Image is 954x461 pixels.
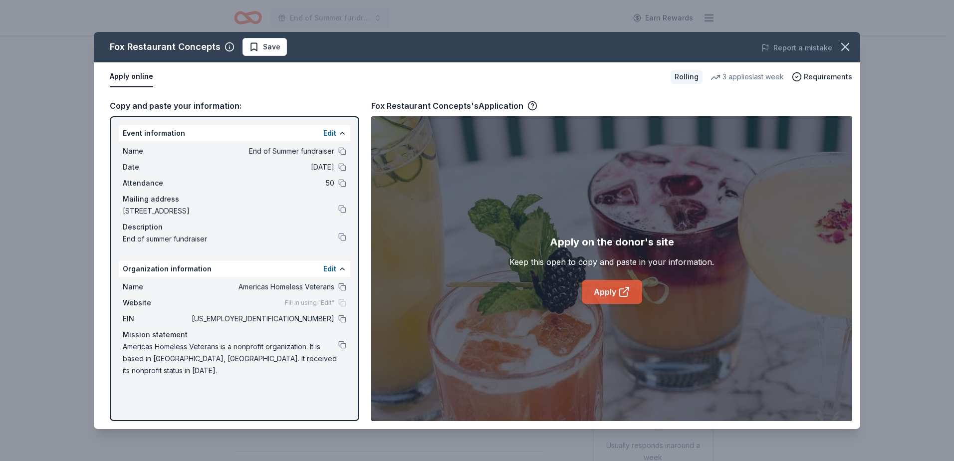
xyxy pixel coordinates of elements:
[190,281,334,293] span: Americas Homeless Veterans
[110,99,359,112] div: Copy and paste your information:
[263,41,280,53] span: Save
[242,38,287,56] button: Save
[190,313,334,325] span: [US_EMPLOYER_IDENTIFICATION_NUMBER]
[285,299,334,307] span: Fill in using "Edit"
[110,66,153,87] button: Apply online
[761,42,832,54] button: Report a mistake
[804,71,852,83] span: Requirements
[123,145,190,157] span: Name
[123,221,346,233] div: Description
[509,256,714,268] div: Keep this open to copy and paste in your information.
[711,71,784,83] div: 3 applies last week
[190,161,334,173] span: [DATE]
[671,70,703,84] div: Rolling
[323,127,336,139] button: Edit
[123,297,190,309] span: Website
[123,313,190,325] span: EIN
[190,145,334,157] span: End of Summer fundraiser
[119,125,350,141] div: Event information
[123,193,346,205] div: Mailing address
[550,234,674,250] div: Apply on the donor's site
[792,71,852,83] button: Requirements
[123,341,338,377] span: Americas Homeless Veterans is a nonprofit organization. It is based in [GEOGRAPHIC_DATA], [GEOGRA...
[123,177,190,189] span: Attendance
[123,329,346,341] div: Mission statement
[123,233,338,245] span: End of summer fundraiser
[582,280,642,304] a: Apply
[123,205,338,217] span: [STREET_ADDRESS]
[119,261,350,277] div: Organization information
[371,99,537,112] div: Fox Restaurant Concepts's Application
[323,263,336,275] button: Edit
[110,39,221,55] div: Fox Restaurant Concepts
[190,177,334,189] span: 50
[123,161,190,173] span: Date
[123,281,190,293] span: Name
